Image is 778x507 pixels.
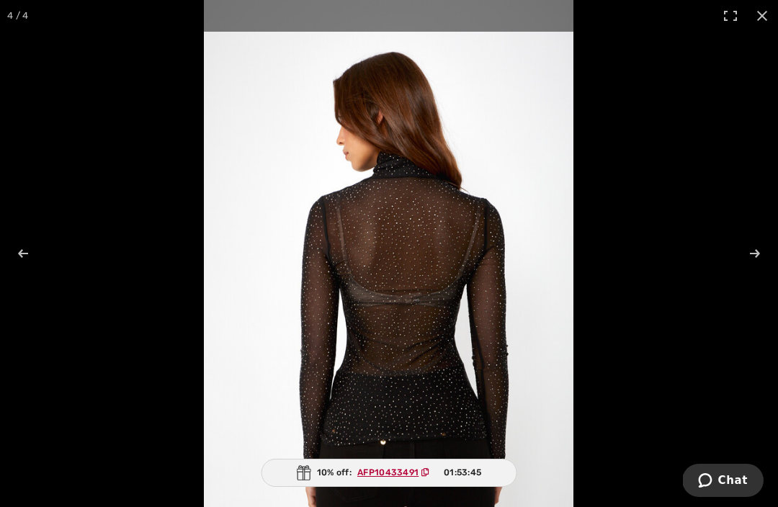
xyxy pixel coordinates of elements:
button: Next (arrow right) [720,217,771,290]
div: 10% off: [261,459,517,487]
button: Previous (arrow left) [7,217,58,290]
img: Gift.svg [297,465,311,480]
span: 01:53:45 [444,466,481,479]
iframe: Opens a widget where you can chat to one of our agents [683,464,764,500]
ins: AFP10433491 [357,467,419,477]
